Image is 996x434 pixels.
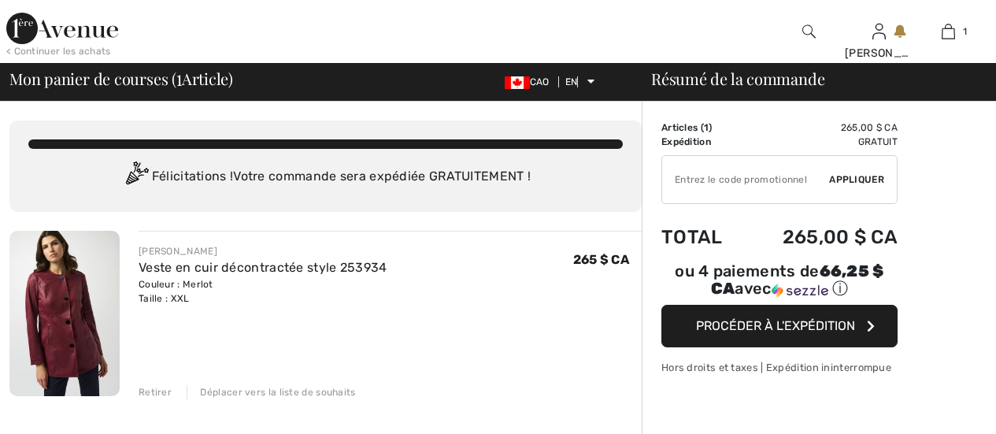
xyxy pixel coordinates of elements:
img: rechercher sur le site [802,22,816,41]
font: Couleur : Merlot [139,279,213,290]
font: Procéder à l'expédition [696,318,855,333]
font: [PERSON_NAME] [139,246,217,257]
font: Votre commande sera expédiée GRATUITEMENT ! [233,169,531,184]
font: Félicitations ! [152,169,234,184]
font: Article) [182,68,233,89]
a: Veste en cuir décontractée style 253934 [139,260,387,275]
font: 265 $ CA [573,252,629,267]
font: 1 [176,63,182,91]
img: Sezzle [772,284,828,298]
font: Gratuit [858,136,898,147]
font: [PERSON_NAME] [845,46,937,60]
font: Taille : XXL [139,293,190,304]
font: Déplacer vers la liste de souhaits [200,387,355,398]
font: Expédition [661,136,711,147]
img: Mon sac [942,22,955,41]
img: Veste en cuir décontractée style 253934 [9,231,120,396]
img: Mes informations [872,22,886,41]
font: 265,00 $ CA [841,122,898,133]
font: CAO [530,76,550,87]
button: Procéder à l'expédition [661,305,898,347]
font: Résumé de la commande [651,68,824,89]
font: 1 [704,122,709,133]
font: Retirer [139,387,172,398]
img: 1ère Avenue [6,13,118,44]
div: ou 4 paiements de avec [661,264,898,299]
font: ) [709,122,712,133]
font: < Continuer les achats [6,46,111,57]
font: 265,00 $ CA [783,226,898,248]
font: Appliquer [829,174,884,185]
div: ou 4 paiements de66,25 $ CAavecSezzle Cliquez pour en savoir plus sur Sezzle [661,264,898,305]
input: Code promotionnel [662,156,829,203]
font: EN [565,76,578,87]
font: Total [661,226,723,248]
font: Hors droits et taxes | Expédition ininterrompue [661,362,891,373]
span: 66,25 $ CA [711,262,884,298]
img: Congratulation2.svg [120,161,152,193]
font: Mon panier de courses ( [9,68,176,89]
a: 1 [914,22,983,41]
font: 1 [963,26,967,37]
font: Articles ( [661,122,704,133]
a: Se connecter [872,24,886,39]
img: Dollar canadien [505,76,530,89]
